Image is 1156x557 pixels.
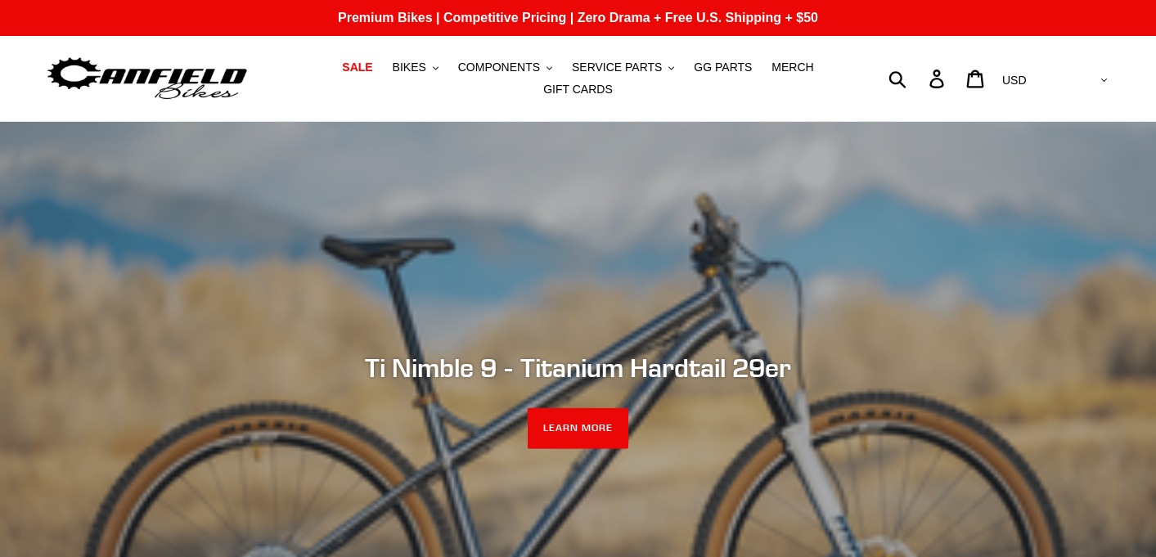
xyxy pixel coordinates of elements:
a: GG PARTS [686,56,760,79]
img: Canfield Bikes [45,53,250,105]
a: GIFT CARDS [535,79,621,101]
h2: Ti Nimble 9 - Titanium Hardtail 29er [133,352,1024,383]
span: SALE [342,61,372,74]
span: SERVICE PARTS [572,61,662,74]
button: BIKES [385,56,447,79]
span: MERCH [771,61,813,74]
span: BIKES [393,61,426,74]
span: GG PARTS [694,61,752,74]
a: SALE [334,56,380,79]
button: COMPONENTS [450,56,560,79]
span: COMPONENTS [458,61,540,74]
a: MERCH [763,56,821,79]
a: LEARN MORE [528,408,628,449]
button: SERVICE PARTS [564,56,682,79]
input: Search [897,61,939,97]
span: GIFT CARDS [543,83,613,97]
